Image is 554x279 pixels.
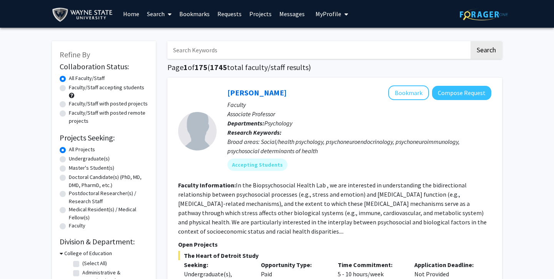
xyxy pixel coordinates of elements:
[60,133,148,142] h2: Projects Seeking:
[167,63,502,72] h1: Page of ( total faculty/staff results)
[69,155,110,163] label: Undergraduate(s)
[210,62,227,72] span: 1745
[6,244,33,273] iframe: Chat
[82,259,107,267] label: (Select All)
[227,100,491,109] p: Faculty
[261,260,326,269] p: Opportunity Type:
[69,109,148,125] label: Faculty/Staff with posted remote projects
[315,10,341,18] span: My Profile
[388,85,429,100] button: Add Samuele Zilioli to Bookmarks
[60,62,148,71] h2: Collaboration Status:
[227,88,287,97] a: [PERSON_NAME]
[60,50,90,59] span: Refine By
[264,119,292,127] span: Psychology
[227,119,264,127] b: Departments:
[69,74,105,82] label: All Faculty/Staff
[69,205,148,222] label: Medical Resident(s) / Medical Fellow(s)
[227,159,287,171] mat-chip: Accepting Students
[119,0,143,27] a: Home
[178,251,491,260] span: The Heart of Detroit Study
[275,0,309,27] a: Messages
[178,240,491,249] p: Open Projects
[460,8,508,20] img: ForagerOne Logo
[143,0,175,27] a: Search
[52,6,116,23] img: Wayne State University Logo
[69,189,148,205] label: Postdoctoral Researcher(s) / Research Staff
[69,100,148,108] label: Faculty/Staff with posted projects
[69,222,85,230] label: Faculty
[69,145,95,154] label: All Projects
[184,260,249,269] p: Seeking:
[69,84,144,92] label: Faculty/Staff accepting students
[227,129,282,136] b: Research Keywords:
[167,41,469,59] input: Search Keywords
[60,237,148,246] h2: Division & Department:
[184,62,188,72] span: 1
[414,260,480,269] p: Application Deadline:
[214,0,245,27] a: Requests
[245,0,275,27] a: Projects
[338,260,403,269] p: Time Commitment:
[175,0,214,27] a: Bookmarks
[64,249,112,257] h3: College of Education
[432,86,491,100] button: Compose Request to Samuele Zilioli
[178,181,487,235] fg-read-more: In the Biopsychosocial Health Lab , we are interested in understanding the bidirectional relation...
[195,62,207,72] span: 175
[227,109,491,119] p: Associate Professor
[69,173,148,189] label: Doctoral Candidate(s) (PhD, MD, DMD, PharmD, etc.)
[69,164,114,172] label: Master's Student(s)
[178,181,236,189] b: Faculty Information:
[471,41,502,59] button: Search
[227,137,491,155] div: Broad areas: Social/health psychology, psychoneuroendocrinology, psychoneuroimmunology, psychosoc...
